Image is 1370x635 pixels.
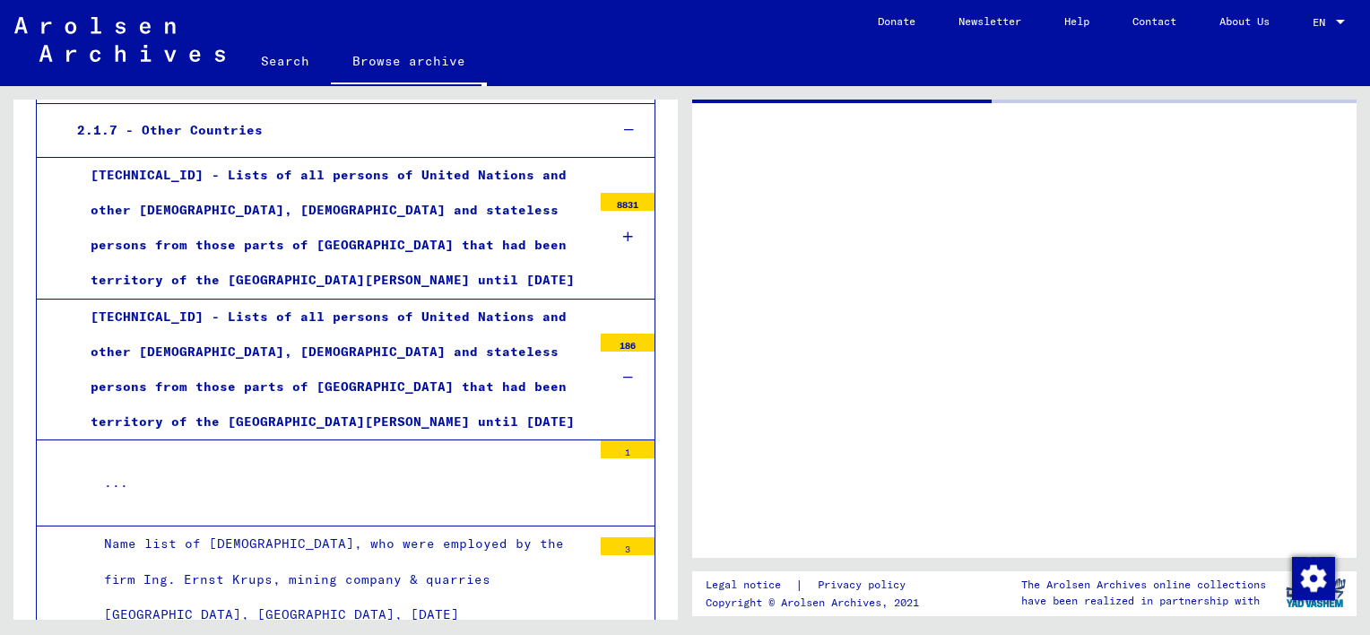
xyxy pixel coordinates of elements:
[77,158,592,299] div: [TECHNICAL_ID] - Lists of all persons of United Nations and other [DEMOGRAPHIC_DATA], [DEMOGRAPHI...
[1313,16,1332,29] span: EN
[706,576,927,595] div: |
[706,595,927,611] p: Copyright © Arolsen Archives, 2021
[601,334,655,352] div: 186
[14,17,225,62] img: Arolsen_neg.svg
[706,576,795,595] a: Legal notice
[1021,593,1266,609] p: have been realized in partnership with
[91,465,592,500] div: ...
[601,193,655,211] div: 8831
[1291,556,1334,599] div: Change consent
[239,39,331,83] a: Search
[1282,570,1349,615] img: yv_logo.png
[1292,557,1335,600] img: Change consent
[77,300,592,440] div: [TECHNICAL_ID] - Lists of all persons of United Nations and other [DEMOGRAPHIC_DATA], [DEMOGRAPHI...
[1021,577,1266,593] p: The Arolsen Archives online collections
[91,526,592,632] div: Name list of [DEMOGRAPHIC_DATA], who were employed by the firm Ing. Ernst Krups, mining company &...
[64,113,594,148] div: 2.1.7 - Other Countries
[331,39,487,86] a: Browse archive
[803,576,927,595] a: Privacy policy
[601,537,655,555] div: 3
[601,440,655,458] div: 1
